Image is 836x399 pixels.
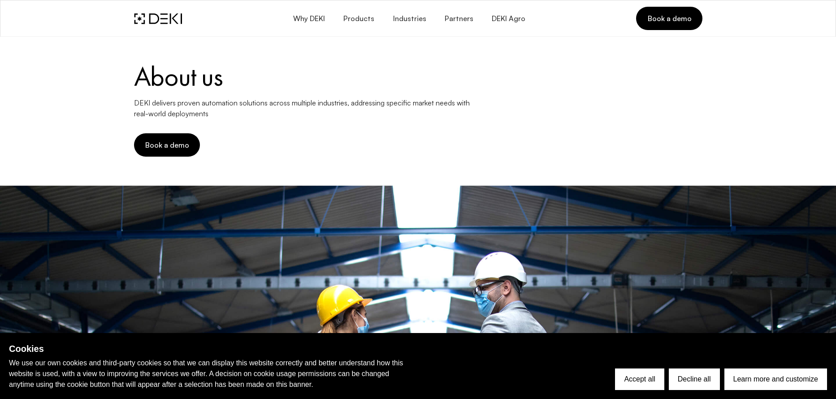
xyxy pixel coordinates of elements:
button: Why DEKI [283,8,334,29]
p: We use our own cookies and third-party cookies so that we can display this website correctly and ... [9,358,412,390]
span: Book a demo [145,140,189,150]
p: DEKI delivers proven automation solutions across multiple industries, addressing specific market ... [134,97,479,119]
a: DEKI Agro [482,8,534,29]
button: Accept all [615,368,664,390]
span: DEKI Agro [491,14,525,23]
button: Products [334,8,383,29]
button: Industries [383,8,435,29]
img: DEKI Logo [134,13,182,24]
h1: About us [134,63,702,90]
a: Partners [435,8,482,29]
span: Products [343,14,374,23]
a: Book a demo [636,7,702,30]
button: Decline all [669,368,720,390]
button: Learn more and customize [724,368,827,390]
span: Why DEKI [292,14,325,23]
h2: Cookies [9,342,412,355]
button: Book a demo [134,133,200,157]
span: Partners [444,14,473,23]
span: Industries [392,14,426,23]
span: Book a demo [647,13,691,23]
